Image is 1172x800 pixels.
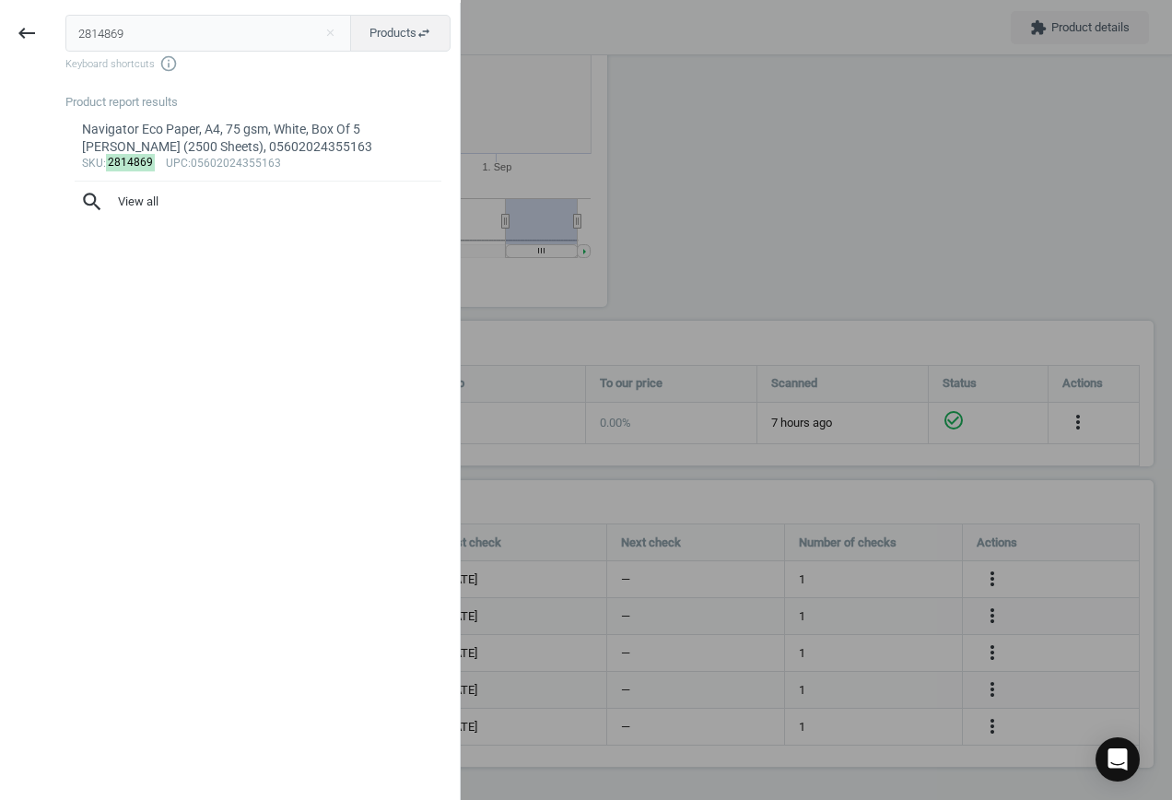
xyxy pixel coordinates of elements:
i: info_outline [159,54,178,73]
div: : :05602024355163 [82,157,435,171]
span: View all [80,190,436,214]
button: keyboard_backspace [6,12,48,55]
span: Keyboard shortcuts [65,54,451,73]
span: upc [166,157,188,170]
span: Products [369,25,431,41]
input: Enter the SKU or product name [65,15,352,52]
mark: 2814869 [106,154,156,171]
i: swap_horiz [416,26,431,41]
div: Navigator Eco Paper, A4, 75 gsm, White, Box Of 5 [PERSON_NAME] (2500 Sheets), 05602024355163 [82,121,435,157]
button: Productsswap_horiz [350,15,451,52]
button: searchView all [65,182,451,222]
i: search [80,190,104,214]
span: sku [82,157,103,170]
div: Product report results [65,94,460,111]
div: Open Intercom Messenger [1096,737,1140,782]
i: keyboard_backspace [16,22,38,44]
button: Close [316,25,344,41]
